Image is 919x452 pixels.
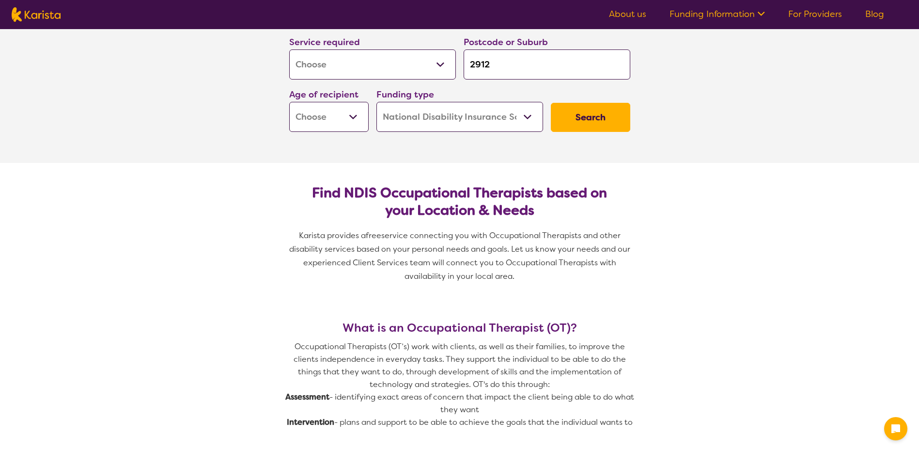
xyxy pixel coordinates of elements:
[285,392,329,402] strong: Assessment
[285,340,634,391] p: Occupational Therapists (OT’s) work with clients, as well as their families, to improve the clien...
[865,8,884,20] a: Blog
[376,89,434,100] label: Funding type
[285,321,634,335] h3: What is an Occupational Therapist (OT)?
[285,391,634,416] p: - identifying exact areas of concern that impact the client being able to do what they want
[788,8,842,20] a: For Providers
[289,89,358,100] label: Age of recipient
[289,36,360,48] label: Service required
[289,230,632,281] span: service connecting you with Occupational Therapists and other disability services based on your p...
[12,7,61,22] img: Karista logo
[287,417,334,427] strong: Intervention
[464,36,548,48] label: Postcode or Suburb
[285,416,634,429] p: - plans and support to be able to achieve the goals that the individual wants to
[297,184,623,219] h2: Find NDIS Occupational Therapists based on your Location & Needs
[366,230,381,241] span: free
[299,230,366,241] span: Karista provides a
[464,49,630,80] input: Type
[551,103,630,132] button: Search
[609,8,646,20] a: About us
[670,8,765,20] a: Funding Information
